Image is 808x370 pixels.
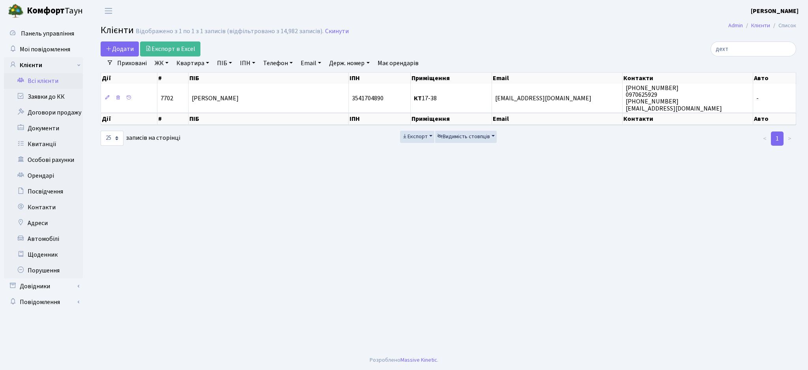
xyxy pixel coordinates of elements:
span: Мої повідомлення [20,45,70,54]
a: ПІБ [214,56,235,70]
th: Дії [101,113,157,125]
div: Розроблено . [370,356,438,364]
a: Особові рахунки [4,152,83,168]
th: # [157,73,189,84]
span: [PHONE_NUMBER] 0970625929 [PHONE_NUMBER] [EMAIL_ADDRESS][DOMAIN_NAME] [626,84,722,113]
button: Експорт [400,131,434,143]
th: Приміщення [411,73,492,84]
div: Відображено з 1 по 1 з 1 записів (відфільтровано з 14,982 записів). [136,28,324,35]
span: Клієнти [101,23,134,37]
span: 3541704890 [352,94,383,103]
span: [EMAIL_ADDRESS][DOMAIN_NAME] [495,94,591,103]
a: Панель управління [4,26,83,41]
th: Приміщення [411,113,492,125]
span: - [756,94,759,103]
th: ПІБ [189,73,349,84]
span: Додати [106,45,134,53]
a: Контакти [4,199,83,215]
label: записів на сторінці [101,131,180,146]
a: Автомобілі [4,231,83,247]
a: Приховані [114,56,150,70]
a: Повідомлення [4,294,83,310]
th: Контакти [623,73,753,84]
a: Документи [4,120,83,136]
a: Має орендарів [374,56,422,70]
span: Панель управління [21,29,74,38]
button: Переключити навігацію [99,4,118,17]
th: # [157,113,189,125]
input: Пошук... [711,41,796,56]
span: 17-38 [414,94,437,103]
a: Договори продажу [4,105,83,120]
a: Порушення [4,263,83,278]
a: Мої повідомлення [4,41,83,57]
th: Контакти [623,113,753,125]
a: Квартира [173,56,212,70]
a: ІПН [237,56,258,70]
a: Орендарі [4,168,83,184]
a: Massive Kinetic [400,356,437,364]
th: ІПН [349,73,411,84]
a: [PERSON_NAME] [751,6,799,16]
a: Всі клієнти [4,73,83,89]
a: Посвідчення [4,184,83,199]
a: Клієнти [4,57,83,73]
b: [PERSON_NAME] [751,7,799,15]
a: 1 [771,131,784,146]
th: Авто [753,73,796,84]
a: Email [297,56,324,70]
a: Щоденник [4,247,83,263]
a: Адреси [4,215,83,231]
b: КТ [414,94,422,103]
th: Email [492,73,623,84]
a: Скинути [325,28,349,35]
span: Видимість стовпців [437,133,490,141]
a: Довідники [4,278,83,294]
span: Експорт [402,133,428,141]
th: Email [492,113,623,125]
b: Комфорт [27,4,65,17]
span: Таун [27,4,83,18]
span: [PERSON_NAME] [192,94,239,103]
img: logo.png [8,3,24,19]
a: Заявки до КК [4,89,83,105]
a: Клієнти [751,21,770,30]
a: Квитанції [4,136,83,152]
th: Дії [101,73,157,84]
button: Видимість стовпців [435,131,497,143]
a: Додати [101,41,139,56]
th: ІПН [349,113,411,125]
li: Список [770,21,796,30]
nav: breadcrumb [716,17,808,34]
span: 7702 [161,94,173,103]
th: Авто [753,113,796,125]
a: Держ. номер [326,56,372,70]
a: Експорт в Excel [140,41,200,56]
a: Admin [728,21,743,30]
a: Телефон [260,56,296,70]
a: ЖК [151,56,172,70]
th: ПІБ [189,113,349,125]
select: записів на сторінці [101,131,123,146]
